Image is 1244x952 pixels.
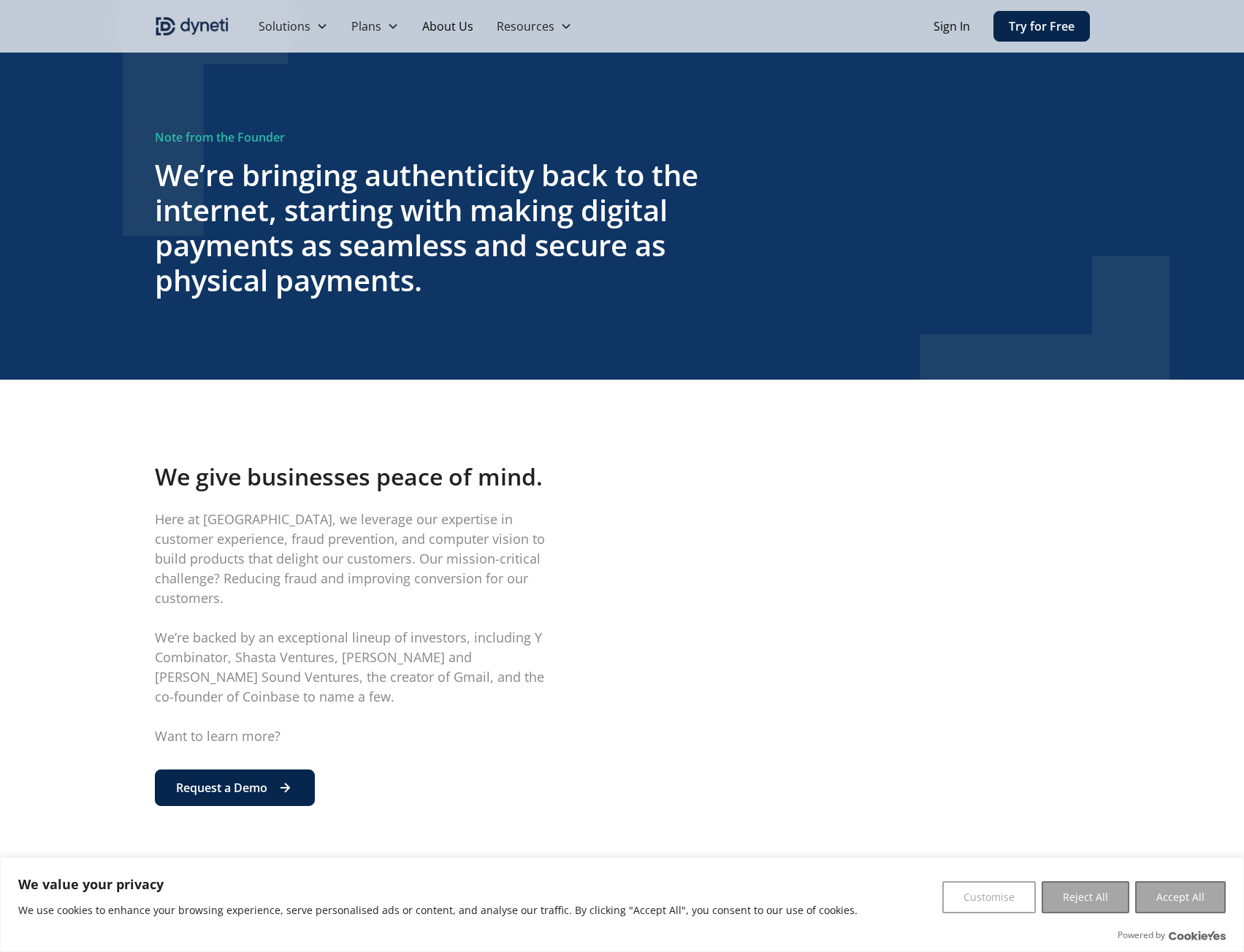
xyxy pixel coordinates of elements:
a: Sign In [934,18,970,35]
button: Reject All [1042,881,1129,913]
div: Solutions [259,18,310,35]
div: Request a Demo [176,779,267,796]
button: Accept All [1135,881,1226,913]
div: Plans [340,12,411,41]
img: Dyneti indigo logo [155,15,229,38]
a: Try for Free [993,11,1090,42]
h4: We give businesses peace of mind. [155,461,564,492]
div: Solutions [247,12,340,41]
div: Plans [351,18,381,35]
a: Request a Demo [155,769,315,806]
div: Note from the Founder [155,128,716,146]
a: home [155,15,229,38]
h3: We’re bringing authenticity back to the internet, starting with making digital payments as seamle... [155,158,716,298]
div: Powered by [1118,928,1226,943]
p: We use cookies to enhance your browsing experience, serve personalised ads or content, and analys... [18,902,858,919]
p: Here at [GEOGRAPHIC_DATA], we leverage our expertise in customer experience, fraud prevention, an... [155,510,564,746]
a: Visit CookieYes website [1169,931,1226,940]
div: Resources [497,18,554,35]
p: We value your privacy [18,875,858,893]
button: Customise [942,881,1036,913]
